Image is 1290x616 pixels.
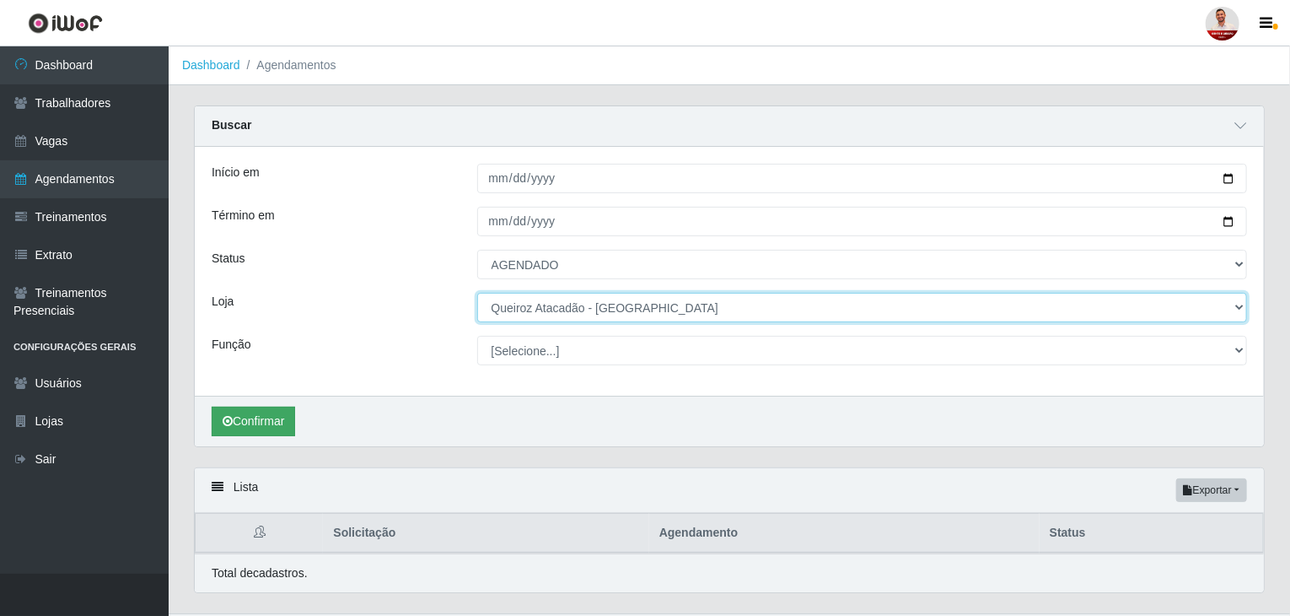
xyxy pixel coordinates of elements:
label: Status [212,250,245,267]
a: Dashboard [182,58,240,72]
label: Término em [212,207,275,224]
th: Status [1040,514,1264,554]
input: 00/00/0000 [477,164,1248,193]
th: Solicitação [323,514,648,554]
li: Agendamentos [240,57,336,74]
label: Função [212,336,251,354]
label: Loja [212,293,234,311]
strong: Buscar [212,118,251,132]
input: 00/00/0000 [477,207,1248,236]
label: Início em [212,164,260,181]
p: Total de cadastros. [212,565,308,582]
th: Agendamento [649,514,1040,554]
button: Confirmar [212,407,295,436]
img: CoreUI Logo [28,13,103,34]
button: Exportar [1176,478,1247,502]
nav: breadcrumb [169,46,1290,85]
div: Lista [195,468,1264,513]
